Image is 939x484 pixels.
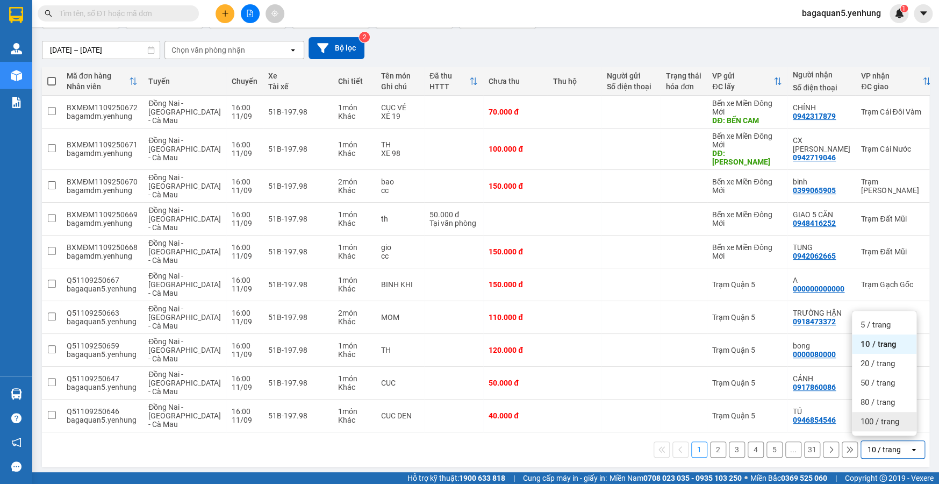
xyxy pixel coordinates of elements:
[868,444,901,455] div: 10 / trang
[381,313,419,322] div: MOM
[268,379,327,387] div: 51B-197.98
[148,77,221,86] div: Tuyến
[148,403,221,429] span: Đồng Nai - [GEOGRAPHIC_DATA] - Cà Mau
[381,140,419,149] div: TH
[381,186,419,195] div: cc
[666,82,701,91] div: hóa đơn
[9,7,23,23] img: logo-vxr
[793,83,850,92] div: Số điện thoại
[338,243,370,252] div: 1 món
[793,219,836,227] div: 0948416252
[67,219,138,227] div: bagamdm.yenhung
[268,215,327,223] div: 51B-197.98
[268,182,327,190] div: 51B-197.98
[607,82,655,91] div: Số điện thoại
[61,67,143,96] th: Toggle SortBy
[793,153,836,162] div: 0942719046
[793,374,850,383] div: CẢNH
[338,284,370,293] div: Khác
[712,132,782,149] div: Bến xe Miền Đông Mới
[900,5,908,12] sup: 1
[712,82,773,91] div: ĐC lấy
[338,149,370,158] div: Khác
[489,379,542,387] div: 50.000 đ
[268,108,327,116] div: 51B-197.98
[489,313,542,322] div: 110.000 đ
[712,149,782,166] div: DĐ: HUỲNH GIA
[338,317,370,326] div: Khác
[67,186,138,195] div: bagamdm.yenhung
[338,407,370,416] div: 1 món
[489,182,542,190] div: 150.000 đ
[359,32,370,42] sup: 2
[793,276,850,284] div: A
[232,350,257,359] div: 11/09
[232,416,257,424] div: 11/09
[246,10,254,17] span: file-add
[909,445,918,454] svg: open
[338,276,370,284] div: 1 món
[381,252,419,260] div: cc
[232,341,257,350] div: 16:00
[67,82,129,91] div: Nhân viên
[861,339,897,350] span: 10 / trang
[232,309,257,317] div: 16:00
[712,313,782,322] div: Trạm Quận 5
[268,72,327,80] div: Xe
[861,416,899,427] span: 100 / trang
[338,140,370,149] div: 1 món
[338,252,370,260] div: Khác
[835,472,837,484] span: |
[148,370,221,396] span: Đồng Nai - [GEOGRAPHIC_DATA] - Cà Mau
[268,82,327,91] div: Tài xế
[232,140,257,149] div: 16:00
[381,82,419,91] div: Ghi chú
[381,149,419,158] div: XE 98
[381,72,419,80] div: Tên món
[712,243,782,260] div: Bến xe Miền Đông Mới
[67,72,129,80] div: Mã đơn hàng
[11,437,21,447] span: notification
[785,442,801,458] button: ...
[793,103,850,112] div: CHÍNH
[793,70,850,79] div: Người nhận
[338,210,370,219] div: 1 món
[67,252,138,260] div: bagamdm.yenhung
[67,149,138,158] div: bagamdm.yenhung
[707,67,787,96] th: Toggle SortBy
[67,112,138,120] div: bagamdm.yenhung
[338,103,370,112] div: 1 món
[429,210,478,219] div: 50.000 đ
[338,186,370,195] div: Khác
[232,77,257,86] div: Chuyến
[266,4,284,23] button: aim
[781,474,827,482] strong: 0369 525 060
[232,317,257,326] div: 11/09
[268,247,327,256] div: 51B-197.98
[338,112,370,120] div: Khác
[67,284,138,293] div: bagaquan5.yenhung
[216,4,234,23] button: plus
[902,5,906,12] span: 1
[879,474,887,482] span: copyright
[793,416,836,424] div: 0946854546
[429,219,478,227] div: Tại văn phòng
[67,350,138,359] div: bagaquan5.yenhung
[232,219,257,227] div: 11/09
[67,416,138,424] div: bagaquan5.yenhung
[804,442,820,458] button: 31
[232,383,257,392] div: 11/09
[489,280,542,289] div: 150.000 đ
[793,210,850,219] div: GIAO 5 CĂN
[553,77,596,86] div: Thu hộ
[712,177,782,195] div: Bến xe Miền Đông Mới
[489,411,542,420] div: 40.000 đ
[919,9,928,18] span: caret-down
[666,72,701,80] div: Trạng thái
[338,77,370,86] div: Chi tiết
[148,206,221,232] span: Đồng Nai - [GEOGRAPHIC_DATA] - Cà Mau
[489,108,542,116] div: 70.000 đ
[381,103,419,112] div: CỤC VÉ
[232,210,257,219] div: 16:00
[513,472,515,484] span: |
